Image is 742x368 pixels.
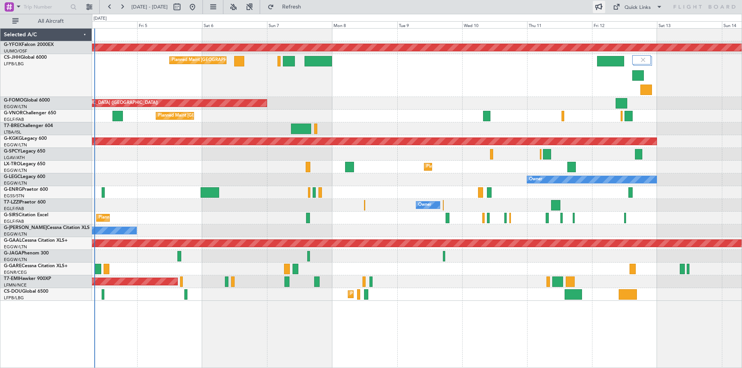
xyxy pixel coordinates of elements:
[4,180,27,186] a: EGGW/LTN
[4,98,24,103] span: G-FOMO
[4,104,27,110] a: EGGW/LTN
[4,136,22,141] span: G-KGKG
[4,276,19,281] span: T7-EMI
[24,1,68,13] input: Trip Number
[4,129,21,135] a: LTBA/ISL
[4,289,22,294] span: CS-DOU
[4,42,54,47] a: G-YFOXFalcon 2000EX
[9,15,84,27] button: All Aircraft
[4,231,27,237] a: EGGW/LTN
[4,55,47,60] a: CS-JHHGlobal 6000
[99,212,220,224] div: Planned Maint [GEOGRAPHIC_DATA] ([GEOGRAPHIC_DATA])
[4,55,20,60] span: CS-JHH
[4,124,53,128] a: T7-BREChallenger 604
[4,219,24,224] a: EGLF/FAB
[4,168,27,173] a: EGGW/LTN
[4,264,22,268] span: G-GARE
[4,251,49,256] a: G-JAGAPhenom 300
[4,61,24,67] a: LFPB/LBG
[4,162,20,166] span: LX-TRO
[4,238,68,243] a: G-GAALCessna Citation XLS+
[332,21,397,28] div: Mon 8
[529,174,542,185] div: Owner
[4,124,20,128] span: T7-BRE
[4,289,48,294] a: CS-DOUGlobal 6500
[4,48,27,54] a: UUMO/OSF
[158,110,280,122] div: Planned Maint [GEOGRAPHIC_DATA] ([GEOGRAPHIC_DATA])
[4,238,22,243] span: G-GAAL
[657,21,722,28] div: Sat 13
[4,98,50,103] a: G-FOMOGlobal 6000
[4,251,22,256] span: G-JAGA
[4,213,48,217] a: G-SIRSCitation Excel
[4,200,46,205] a: T7-LZZIPraetor 600
[426,161,477,173] div: Planned Maint Dusseldorf
[94,15,107,22] div: [DATE]
[4,193,24,199] a: EGSS/STN
[4,142,27,148] a: EGGW/LTN
[4,42,22,47] span: G-YFOX
[264,1,310,13] button: Refresh
[72,21,137,28] div: Thu 4
[4,187,48,192] a: G-ENRGPraetor 600
[4,244,27,250] a: EGGW/LTN
[4,155,25,161] a: LGAV/ATH
[4,264,68,268] a: G-GARECessna Citation XLS+
[20,19,82,24] span: All Aircraft
[4,175,20,179] span: G-LEGC
[4,149,20,154] span: G-SPCY
[625,4,651,12] div: Quick Links
[267,21,332,28] div: Sun 7
[4,295,24,301] a: LFPB/LBG
[609,1,666,13] button: Quick Links
[4,187,22,192] span: G-ENRG
[4,226,90,230] a: G-[PERSON_NAME]Cessna Citation XLS
[527,21,592,28] div: Thu 11
[4,257,27,263] a: EGGW/LTN
[4,200,20,205] span: T7-LZZI
[4,282,27,288] a: LFMN/NCE
[4,175,45,179] a: G-LEGCLegacy 600
[418,199,431,211] div: Owner
[131,3,168,10] span: [DATE] - [DATE]
[4,149,45,154] a: G-SPCYLegacy 650
[36,97,158,109] div: Planned Maint [GEOGRAPHIC_DATA] ([GEOGRAPHIC_DATA])
[4,111,56,115] a: G-VNORChallenger 650
[462,21,527,28] div: Wed 10
[202,21,267,28] div: Sat 6
[137,21,202,28] div: Fri 5
[592,21,657,28] div: Fri 12
[4,270,27,275] a: EGNR/CEG
[4,213,19,217] span: G-SIRS
[4,162,45,166] a: LX-TROLegacy 650
[4,276,51,281] a: T7-EMIHawker 900XP
[350,288,472,300] div: Planned Maint [GEOGRAPHIC_DATA] ([GEOGRAPHIC_DATA])
[4,136,47,141] a: G-KGKGLegacy 600
[4,111,23,115] span: G-VNOR
[4,206,24,212] a: EGLF/FAB
[276,4,308,10] span: Refresh
[4,226,47,230] span: G-[PERSON_NAME]
[172,54,293,66] div: Planned Maint [GEOGRAPHIC_DATA] ([GEOGRAPHIC_DATA])
[4,117,24,122] a: EGLF/FAB
[640,56,647,63] img: gray-close.svg
[397,21,462,28] div: Tue 9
